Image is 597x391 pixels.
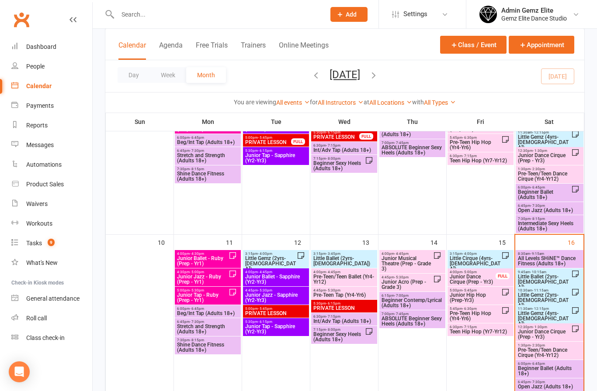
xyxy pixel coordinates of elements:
[499,235,514,249] div: 15
[313,319,375,324] span: Int/Adv Tap (Adults 18+)
[118,41,146,60] button: Calendar
[313,305,375,311] span: PRIVATE LESSON
[26,82,52,89] div: Calendar
[26,122,48,129] div: Reports
[449,136,501,140] span: 5:45pm
[26,102,54,109] div: Payments
[515,113,584,131] th: Sat
[291,138,305,145] div: FULL
[394,275,409,279] span: - 5:30pm
[245,140,292,145] span: PRIVATE LESSON
[26,259,58,266] div: What's New
[245,252,297,256] span: 3:15pm
[26,295,80,302] div: General attendance
[496,273,510,279] div: FULL
[258,270,272,274] span: - 4:45pm
[196,41,228,60] button: Free Trials
[530,270,546,274] span: - 10:15am
[531,217,545,221] span: - 8:15pm
[381,298,444,308] span: Beginner Contemp/Lyrical (Adults 18+)
[177,153,239,163] span: Stretch and Strength (Adults 18+)
[186,67,226,83] button: Month
[449,311,501,321] span: Pre-Teen Hip Hop (Yr4-Yr6)
[245,311,307,316] span: PRIVATE LESSON
[449,140,501,150] span: Pre-Teen Hip Hop (Yr4-Yr6)
[11,214,92,233] a: Workouts
[517,274,571,290] span: Little Ballet (2yrs-[DEMOGRAPHIC_DATA])
[517,347,582,358] span: Pre-Teen/Teen Dance Cirque (Yr4-Yr12)
[190,136,204,140] span: - 6:45pm
[245,256,297,271] span: Little Gemz (2yrs-[DEMOGRAPHIC_DATA])
[381,141,444,145] span: 7:00pm
[26,161,62,168] div: Automations
[10,9,32,31] a: Clubworx
[11,175,92,194] a: Product Sales
[177,171,239,182] span: Shine Dance Fitness (Adults 18+)
[310,99,318,106] strong: for
[449,329,512,334] span: Teen Hip Hop (Yr7-Yr12)
[517,252,582,256] span: 8:30am
[177,140,239,145] span: Beg/Int Tap (Adults 18+)
[517,362,582,366] span: 6:00pm
[501,7,567,14] div: Admin Gemz Elite
[11,37,92,57] a: Dashboard
[177,149,239,153] span: 6:45pm
[313,134,360,140] span: PRIVATE LESSON
[11,57,92,76] a: People
[517,134,571,150] span: Little Gemz (4yrs-[DEMOGRAPHIC_DATA])
[462,136,477,140] span: - 6:30pm
[190,307,204,311] span: - 6:45pm
[241,41,266,60] button: Trainers
[11,76,92,96] a: Calendar
[245,270,307,274] span: 4:00pm
[313,288,375,292] span: 4:45pm
[118,67,150,83] button: Day
[26,43,56,50] div: Dashboard
[234,99,276,106] strong: You are viewing
[533,149,547,153] span: - 1:30pm
[517,292,571,308] span: Little Gemz (2yrs-[DEMOGRAPHIC_DATA])
[11,116,92,135] a: Reports
[190,270,204,274] span: - 5:00pm
[190,149,204,153] span: - 7:30pm
[517,384,582,389] span: Open Jazz (Adults 18+)
[190,338,204,342] span: - 8:15pm
[326,157,340,161] span: - 8:00pm
[517,185,571,189] span: 6:00pm
[177,338,239,342] span: 7:30pm
[177,288,229,292] span: 5:00pm
[403,4,427,24] span: Settings
[313,147,375,153] span: Int/Adv Tap (Adults 18+)
[517,221,582,231] span: Intermediate Sexy Heels (Adults 18+)
[517,288,571,292] span: 10:30am
[517,153,571,163] span: Junior Dance Cirque (Prep - Yr3)
[310,113,378,131] th: Wed
[11,309,92,328] a: Roll call
[462,325,477,329] span: - 7:15pm
[313,292,375,298] span: Pre-Teen Tap (Yr4-Yr6)
[517,325,571,329] span: 12:30pm
[517,343,582,347] span: 1:30pm
[258,288,272,292] span: - 5:30pm
[258,307,272,311] span: - 5:45pm
[394,312,409,316] span: - 7:45pm
[517,149,571,153] span: 12:30pm
[517,270,571,274] span: 9:45am
[394,141,409,145] span: - 7:45pm
[177,270,229,274] span: 4:30pm
[106,113,174,131] th: Sun
[369,99,412,106] a: All Locations
[326,130,340,134] span: - 6:15pm
[517,204,582,208] span: 6:45pm
[11,155,92,175] a: Automations
[313,256,375,266] span: Little Ballet (2yrs-[DEMOGRAPHIC_DATA])
[568,235,583,249] div: 16
[517,329,571,340] span: Junior Dance Cirque (Prep - Yr3)
[177,320,239,324] span: 6:45pm
[313,328,365,332] span: 7:15pm
[449,154,512,158] span: 6:30pm
[378,113,447,131] th: Thu
[479,6,497,23] img: thumb_image1695025099.png
[245,307,307,311] span: 5:00pm
[11,253,92,273] a: What's New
